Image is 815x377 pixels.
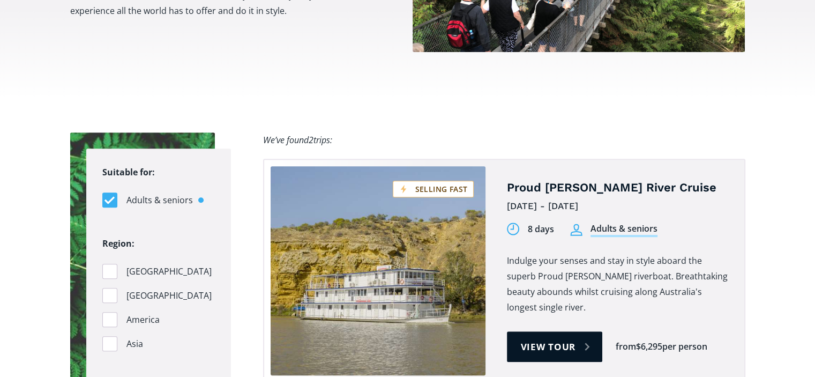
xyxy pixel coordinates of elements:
span: [GEOGRAPHIC_DATA] [126,289,212,303]
a: View tour [507,331,603,362]
div: We’ve found trips: [263,132,332,148]
legend: Region: [102,236,134,252]
div: per person [662,341,707,353]
div: days [535,223,554,235]
div: 8 [528,223,533,235]
span: America [126,313,160,327]
legend: Suitable for: [102,165,155,180]
span: [GEOGRAPHIC_DATA] [126,264,212,279]
div: [DATE] - [DATE] [507,198,728,215]
div: from [616,341,636,353]
span: Adults & seniors [126,193,193,208]
div: $6,295 [636,341,662,353]
p: Indulge your senses and stay in style aboard the superb Proud [PERSON_NAME] riverboat. Breathtaki... [507,253,728,315]
div: Adults & seniors [590,223,657,237]
span: 2 [309,134,313,146]
h4: Proud [PERSON_NAME] River Cruise [507,180,728,196]
span: Asia [126,337,143,351]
